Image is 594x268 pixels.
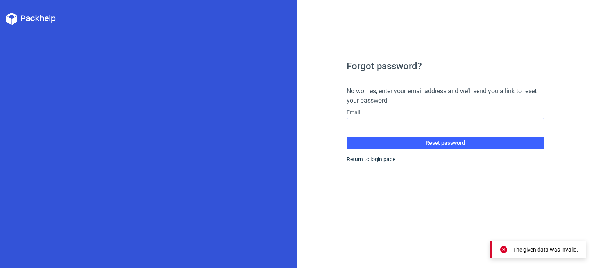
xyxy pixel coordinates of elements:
[513,246,578,254] div: The given data was invalid.
[347,137,545,149] button: Reset password
[426,140,465,146] span: Reset password
[347,156,395,162] a: Return to login page
[347,61,545,71] h1: Forgot password?
[347,108,545,116] label: Email
[347,86,545,105] h4: No worries, enter your email address and we’ll send you a link to reset your password.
